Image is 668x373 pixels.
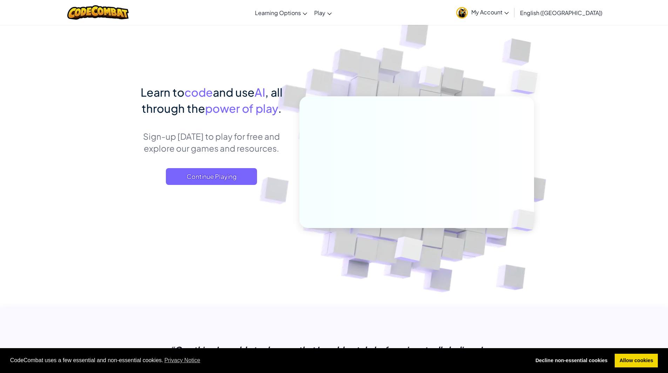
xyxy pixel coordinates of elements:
[159,344,510,367] p: “One thing I am able to do now, that I could not do before, is actually believe I can code.”
[471,8,509,16] span: My Account
[456,7,468,19] img: avatar
[453,1,512,23] a: My Account
[405,52,456,104] img: Overlap cubes
[520,9,602,16] span: English ([GEOGRAPHIC_DATA])
[10,355,525,366] span: CodeCombat uses a few essential and non-essential cookies.
[205,101,278,115] span: power of play
[67,5,129,20] img: CodeCombat logo
[134,130,289,154] p: Sign-up [DATE] to play for free and explore our games and resources.
[615,354,658,368] a: allow cookies
[213,85,255,99] span: and use
[251,3,311,22] a: Learning Options
[278,101,282,115] span: .
[255,85,265,99] span: AI
[517,3,606,22] a: English ([GEOGRAPHIC_DATA])
[166,168,257,185] a: Continue Playing
[184,85,213,99] span: code
[377,222,440,280] img: Overlap cubes
[497,53,557,112] img: Overlap cubes
[163,355,202,366] a: learn more about cookies
[531,354,612,368] a: deny cookies
[255,9,301,16] span: Learning Options
[141,85,184,99] span: Learn to
[311,3,335,22] a: Play
[499,195,552,246] img: Overlap cubes
[314,9,325,16] span: Play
